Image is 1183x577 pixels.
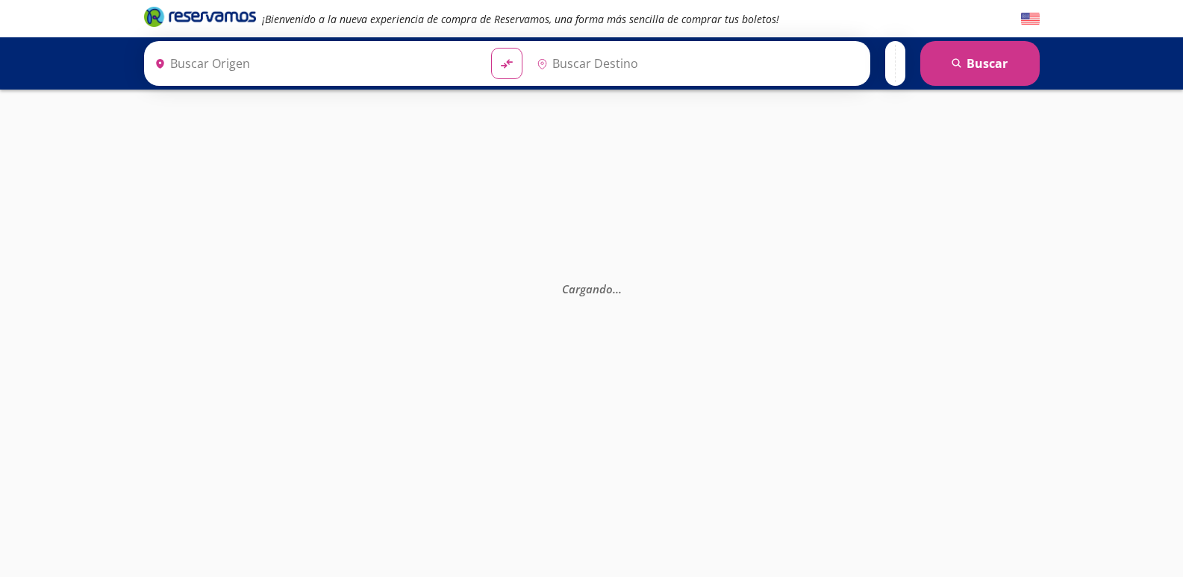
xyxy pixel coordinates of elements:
span: . [619,281,622,296]
em: ¡Bienvenido a la nueva experiencia de compra de Reservamos, una forma más sencilla de comprar tus... [262,12,779,26]
a: Brand Logo [144,5,256,32]
i: Brand Logo [144,5,256,28]
button: English [1021,10,1040,28]
button: Buscar [920,41,1040,86]
em: Cargando [562,281,622,296]
span: . [613,281,616,296]
span: . [616,281,619,296]
input: Buscar Origen [149,45,480,82]
input: Buscar Destino [531,45,862,82]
